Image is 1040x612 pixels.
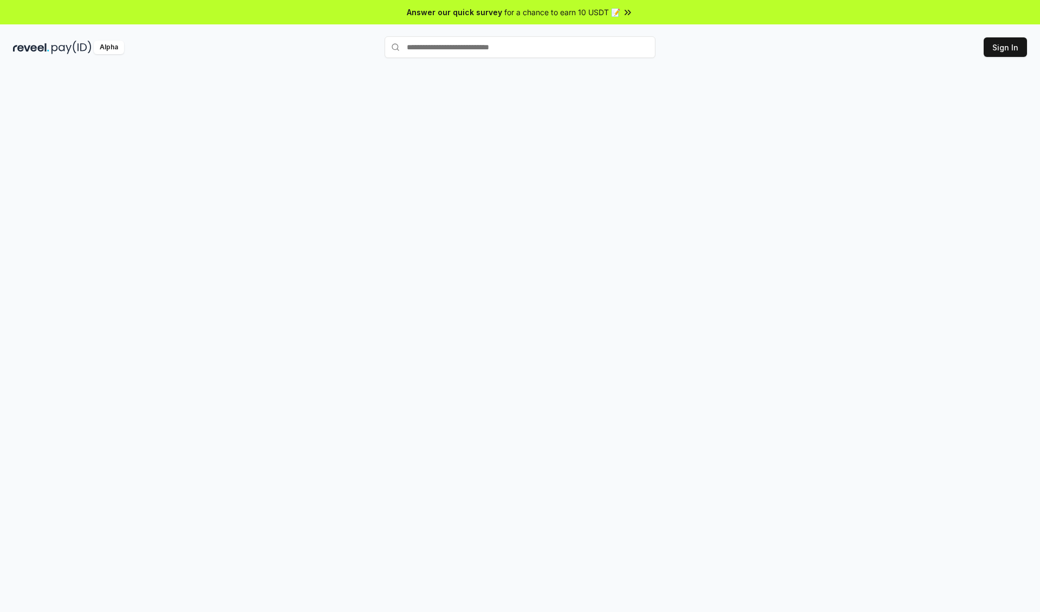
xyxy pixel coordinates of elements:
img: pay_id [51,41,92,54]
span: for a chance to earn 10 USDT 📝 [504,7,620,18]
img: reveel_dark [13,41,49,54]
div: Alpha [94,41,124,54]
span: Answer our quick survey [407,7,502,18]
button: Sign In [984,37,1027,57]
